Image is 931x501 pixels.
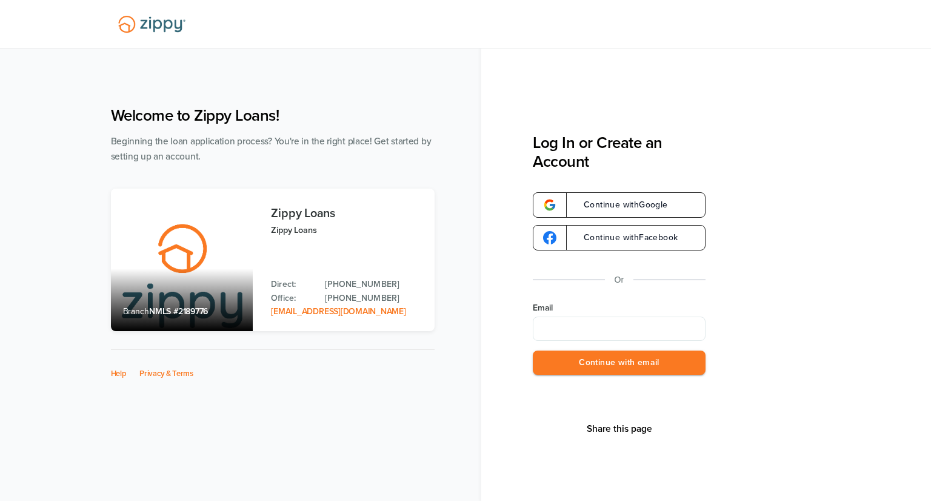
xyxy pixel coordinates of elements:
img: google-logo [543,231,556,244]
p: Office: [271,292,313,305]
a: Privacy & Terms [139,369,193,378]
span: NMLS #2189776 [149,306,208,317]
h3: Log In or Create an Account [533,133,706,171]
span: Continue with Google [572,201,668,209]
img: google-logo [543,198,556,212]
button: Continue with email [533,351,706,375]
p: Direct: [271,278,313,291]
span: Beginning the loan application process? You're in the right place! Get started by setting up an a... [111,136,432,162]
a: google-logoContinue withGoogle [533,192,706,218]
label: Email [533,302,706,314]
p: Or [615,272,624,287]
img: Lender Logo [111,10,193,38]
a: Email Address: zippyguide@zippymh.com [271,306,405,317]
input: Email Address [533,317,706,341]
a: Help [111,369,127,378]
button: Share This Page [583,423,656,435]
h3: Zippy Loans [271,207,422,220]
a: Office Phone: 512-975-2947 [325,292,422,305]
p: Zippy Loans [271,223,422,237]
a: Direct Phone: 512-975-2947 [325,278,422,291]
span: Continue with Facebook [572,234,678,242]
h1: Welcome to Zippy Loans! [111,106,435,125]
span: Branch [123,306,150,317]
a: google-logoContinue withFacebook [533,225,706,250]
